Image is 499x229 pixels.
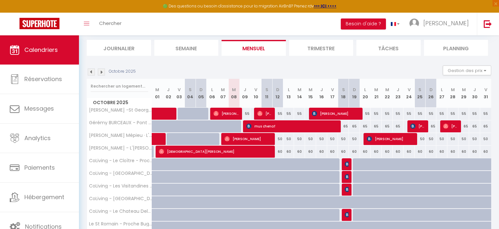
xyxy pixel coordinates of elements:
[196,79,207,108] th: 05
[159,145,273,158] span: [DEMOGRAPHIC_DATA][PERSON_NAME]
[213,107,239,120] span: [PERSON_NAME]
[218,79,229,108] th: 07
[385,87,389,93] abbr: M
[349,79,360,108] th: 19
[178,87,181,93] abbr: V
[24,104,54,113] span: Messages
[338,120,349,132] div: 65
[441,87,443,93] abbr: L
[382,146,393,158] div: 60
[155,87,159,93] abbr: M
[345,209,348,221] span: [PERSON_NAME]
[349,146,360,158] div: 60
[469,108,480,120] div: 55
[88,146,153,151] span: [PERSON_NAME] - L'[PERSON_NAME]
[250,79,262,108] th: 10
[331,87,334,93] abbr: V
[88,184,153,188] span: CoLiving - Les Visitandines - Proche [GEOGRAPHIC_DATA]
[327,146,338,158] div: 60
[436,146,447,158] div: 60
[152,79,163,108] th: 01
[360,146,371,158] div: 60
[312,107,360,120] span: [PERSON_NAME]
[283,146,294,158] div: 60
[436,108,447,120] div: 55
[316,79,327,108] th: 16
[418,87,421,93] abbr: S
[314,3,337,9] strong: >>> ICI <<<<
[426,146,437,158] div: 60
[283,108,294,120] div: 55
[458,133,469,145] div: 50
[415,146,426,158] div: 60
[228,79,239,108] th: 08
[480,133,491,145] div: 50
[484,20,492,28] img: logout
[254,87,257,93] abbr: V
[426,79,437,108] th: 26
[88,209,153,214] span: CoLiving - Le Chateau Delphinal
[305,146,316,158] div: 60
[99,20,122,27] span: Chercher
[294,79,305,108] th: 14
[356,40,421,56] li: Tâches
[469,79,480,108] th: 30
[393,146,404,158] div: 60
[429,87,433,93] abbr: D
[341,18,386,30] button: Besoin d'aide ?
[447,146,458,158] div: 60
[423,19,469,27] span: [PERSON_NAME]
[316,146,327,158] div: 60
[484,87,487,93] abbr: V
[88,222,153,226] span: Le St Romain - Proche Bugey
[338,133,349,145] div: 50
[345,171,348,183] span: [PERSON_NAME]
[283,79,294,108] th: 13
[415,108,426,120] div: 55
[224,133,272,145] span: [PERSON_NAME]
[403,79,415,108] th: 24
[426,108,437,120] div: 55
[371,146,382,158] div: 60
[349,133,360,145] div: 50
[88,120,153,125] span: Gérémy BURCEAUX - Pont de Beauvoisin · Les 4 Chênes - T2 refait à neuf
[469,120,480,132] div: 65
[88,158,153,163] span: CoLiving - Le Cloître - Proche [GEOGRAPHIC_DATA]
[272,133,283,145] div: 50
[480,79,491,108] th: 31
[371,108,382,120] div: 55
[371,120,382,132] div: 65
[397,87,399,93] abbr: J
[154,40,219,56] li: Semaine
[167,87,170,93] abbr: J
[426,120,437,132] div: 65
[316,133,327,145] div: 50
[24,46,58,54] span: Calendriers
[87,98,152,107] span: Octobre 2025
[473,87,476,93] abbr: J
[185,79,196,108] th: 04
[451,87,455,93] abbr: M
[458,108,469,120] div: 55
[294,146,305,158] div: 60
[345,158,348,170] span: [PERSON_NAME]
[393,108,404,120] div: 55
[91,80,148,92] input: Rechercher un logement...
[360,79,371,108] th: 20
[24,134,51,142] span: Analytics
[272,146,283,158] div: 60
[426,133,437,145] div: 50
[436,79,447,108] th: 27
[480,146,491,158] div: 60
[298,87,301,93] abbr: M
[415,79,426,108] th: 25
[232,87,236,93] abbr: M
[458,146,469,158] div: 60
[211,87,213,93] abbr: L
[382,120,393,132] div: 65
[342,87,345,93] abbr: S
[443,66,491,75] button: Gestion des prix
[199,87,203,93] abbr: D
[480,120,491,132] div: 65
[88,108,153,113] span: [PERSON_NAME] -St Georges d'Espéranche · L'Atelier Cosy - centre ville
